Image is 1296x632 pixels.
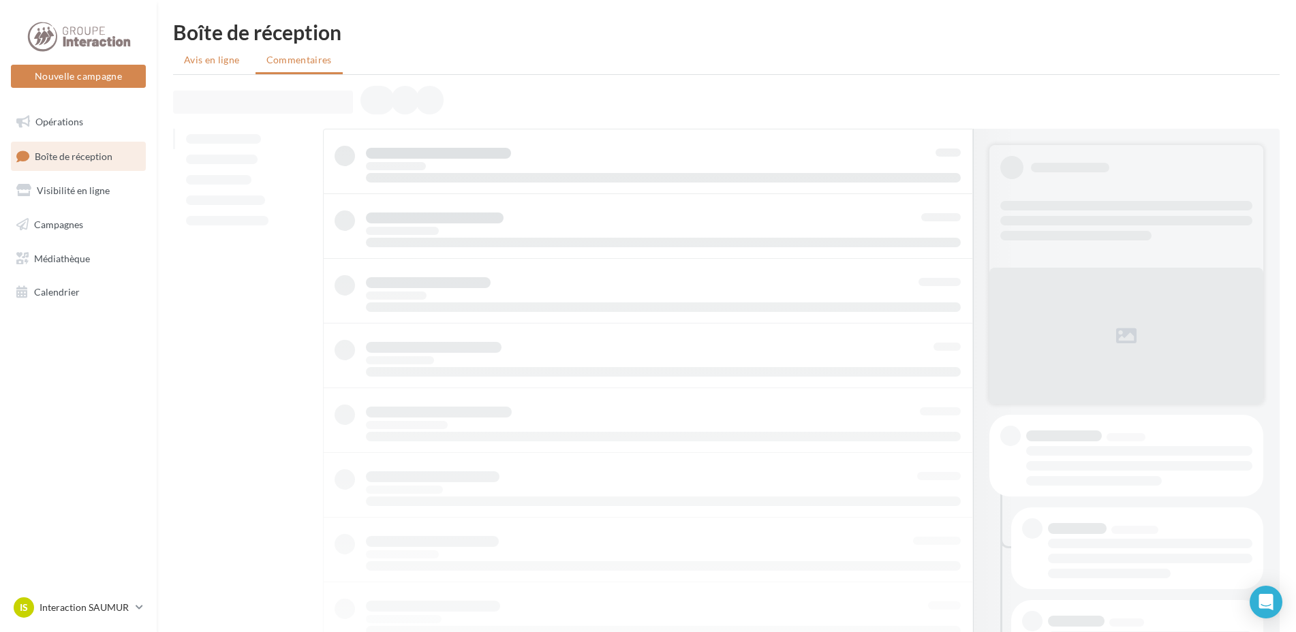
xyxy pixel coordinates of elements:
div: Boîte de réception [173,22,1280,42]
a: Boîte de réception [8,142,149,171]
div: Open Intercom Messenger [1250,586,1282,618]
a: Calendrier [8,278,149,306]
a: Opérations [8,108,149,136]
span: Calendrier [34,286,80,298]
span: Campagnes [34,219,83,230]
span: Médiathèque [34,252,90,264]
button: Nouvelle campagne [11,65,146,88]
a: Médiathèque [8,244,149,273]
a: Campagnes [8,210,149,239]
span: Boîte de réception [35,150,112,161]
a: IS Interaction SAUMUR [11,595,146,620]
span: IS [20,601,28,614]
span: Avis en ligne [184,53,240,67]
a: Visibilité en ligne [8,176,149,205]
span: Visibilité en ligne [37,185,110,196]
span: Opérations [35,116,83,127]
p: Interaction SAUMUR [40,601,130,614]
